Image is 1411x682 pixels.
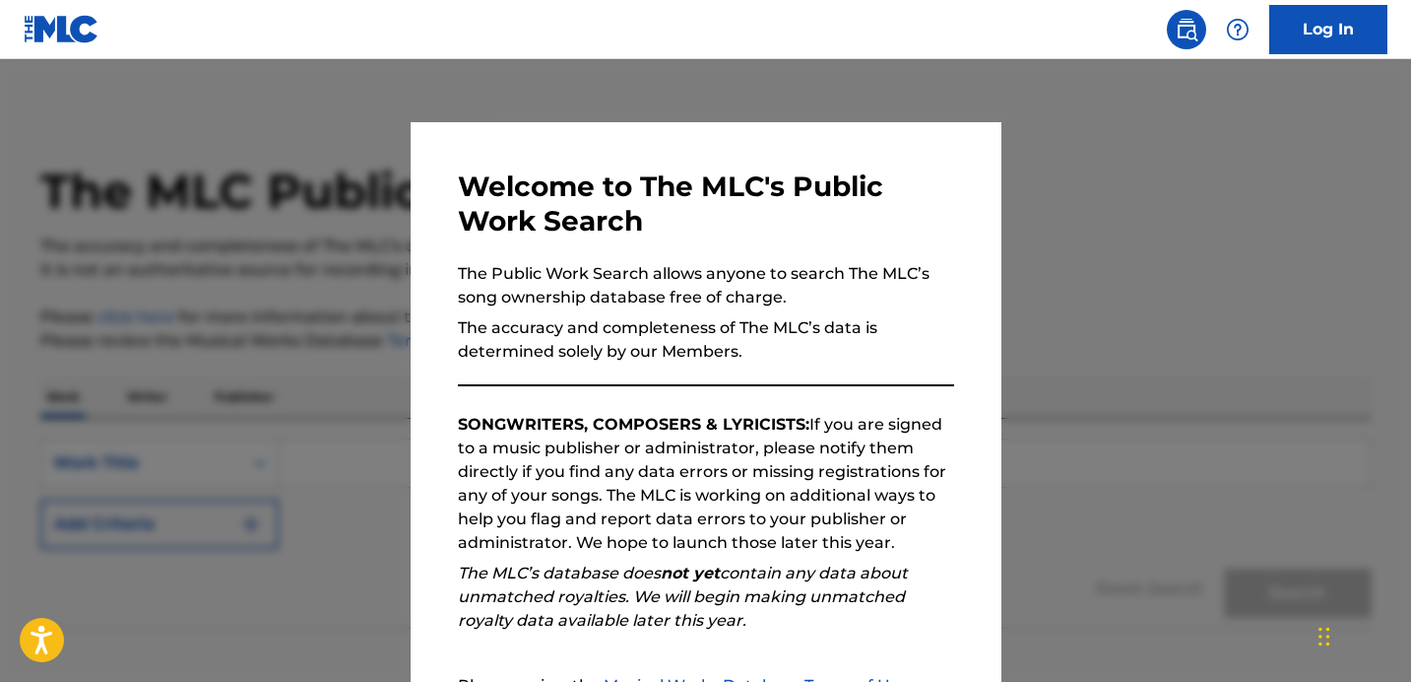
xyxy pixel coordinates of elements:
[458,564,908,630] em: The MLC’s database does contain any data about unmatched royalties. We will begin making unmatche...
[1226,18,1250,41] img: help
[661,564,720,582] strong: not yet
[458,415,809,434] strong: SONGWRITERS, COMPOSERS & LYRICISTS:
[1218,10,1257,49] div: Help
[1318,607,1330,666] div: Drag
[458,262,954,309] p: The Public Work Search allows anyone to search The MLC’s song ownership database free of charge.
[24,15,99,43] img: MLC Logo
[1175,18,1198,41] img: search
[458,170,954,239] h3: Welcome to The MLC's Public Work Search
[1313,587,1411,682] iframe: Chat Widget
[458,316,954,364] p: The accuracy and completeness of The MLC’s data is determined solely by our Members.
[1167,10,1206,49] a: Public Search
[1269,5,1387,54] a: Log In
[458,413,954,555] p: If you are signed to a music publisher or administrator, please notify them directly if you find ...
